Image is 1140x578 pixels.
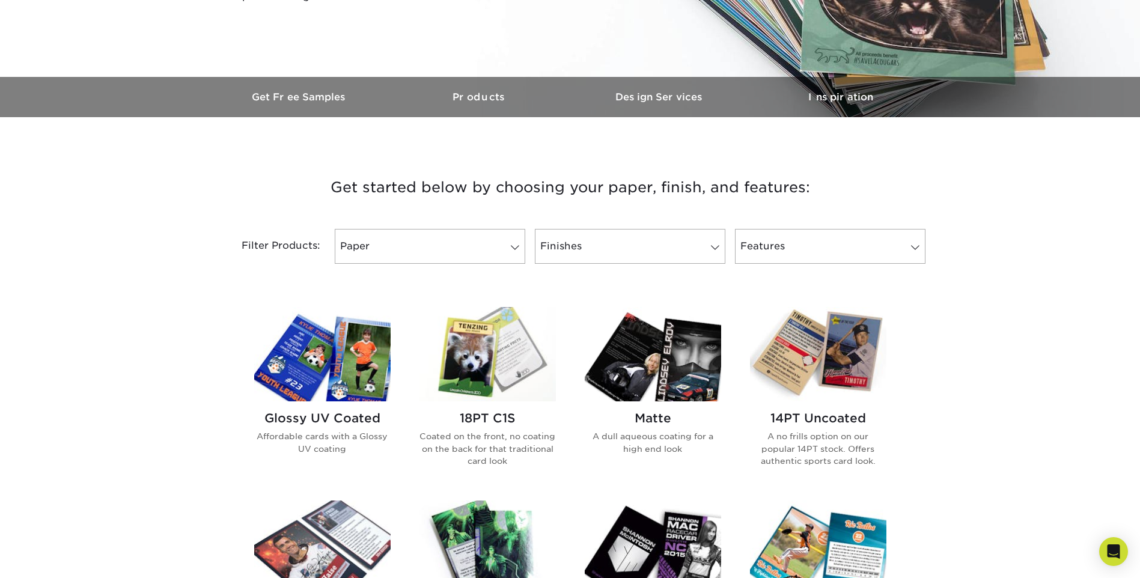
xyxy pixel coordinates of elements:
h3: Design Services [570,91,751,103]
div: Filter Products: [210,229,330,264]
a: Features [735,229,925,264]
a: Get Free Samples [210,77,390,117]
h2: Glossy UV Coated [254,411,391,425]
p: Affordable cards with a Glossy UV coating [254,430,391,455]
h3: Products [390,91,570,103]
img: 18PT C1S Trading Cards [419,307,556,401]
a: 18PT C1S Trading Cards 18PT C1S Coated on the front, no coating on the back for that traditional ... [419,307,556,486]
img: Matte Trading Cards [585,307,721,401]
img: Glossy UV Coated Trading Cards [254,307,391,401]
a: Glossy UV Coated Trading Cards Glossy UV Coated Affordable cards with a Glossy UV coating [254,307,391,486]
h3: Get started below by choosing your paper, finish, and features: [219,160,922,214]
h2: Matte [585,411,721,425]
p: Coated on the front, no coating on the back for that traditional card look [419,430,556,467]
a: 14PT Uncoated Trading Cards 14PT Uncoated A no frills option on our popular 14PT stock. Offers au... [750,307,886,486]
a: Design Services [570,77,751,117]
img: 14PT Uncoated Trading Cards [750,307,886,401]
a: Products [390,77,570,117]
a: Finishes [535,229,725,264]
div: Open Intercom Messenger [1099,537,1128,566]
p: A dull aqueous coating for a high end look [585,430,721,455]
h3: Get Free Samples [210,91,390,103]
a: Matte Trading Cards Matte A dull aqueous coating for a high end look [585,307,721,486]
a: Paper [335,229,525,264]
h2: 14PT Uncoated [750,411,886,425]
h3: Inspiration [751,91,931,103]
a: Inspiration [751,77,931,117]
p: A no frills option on our popular 14PT stock. Offers authentic sports card look. [750,430,886,467]
h2: 18PT C1S [419,411,556,425]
